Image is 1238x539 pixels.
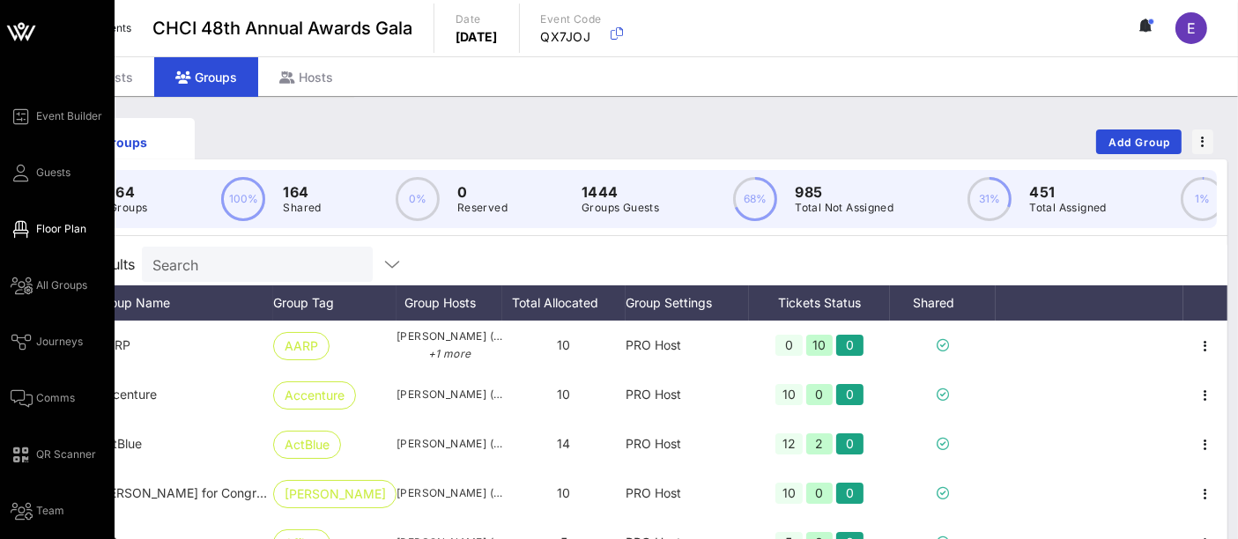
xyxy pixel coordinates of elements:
[36,277,87,293] span: All Groups
[11,218,86,240] a: Floor Plan
[582,199,659,217] p: Groups Guests
[11,162,70,183] a: Guests
[775,483,803,504] div: 10
[11,500,64,521] a: Team
[541,28,602,46] p: QX7JOJ
[97,285,273,321] div: Group Name
[558,485,571,500] span: 10
[36,334,83,350] span: Journeys
[154,57,258,97] div: Groups
[456,28,498,46] p: [DATE]
[97,387,157,402] span: Accenture
[397,285,502,321] div: Group Hosts
[283,199,321,217] p: Shared
[541,11,602,28] p: Event Code
[109,199,147,217] p: Groups
[67,133,182,151] div: Groups
[36,390,75,406] span: Comms
[397,484,502,502] span: [PERSON_NAME] ([PERSON_NAME][EMAIL_ADDRESS][DOMAIN_NAME])
[836,433,864,454] div: 0
[457,181,508,203] p: 0
[36,221,86,237] span: Floor Plan
[97,485,276,500] span: Adriano Espaillat for Congress
[36,165,70,181] span: Guests
[806,335,834,356] div: 10
[836,384,864,405] div: 0
[36,503,64,519] span: Team
[1029,199,1107,217] p: Total Assigned
[795,199,893,217] p: Total Not Assigned
[397,328,502,363] span: [PERSON_NAME] ([EMAIL_ADDRESS][DOMAIN_NAME])
[558,436,571,451] span: 14
[1175,12,1207,44] div: E
[806,384,834,405] div: 0
[626,419,749,469] div: PRO Host
[1029,181,1107,203] p: 451
[36,108,102,124] span: Event Builder
[1108,136,1171,149] span: Add Group
[11,331,83,352] a: Journeys
[775,433,803,454] div: 12
[836,335,864,356] div: 0
[11,388,75,409] a: Comms
[806,483,834,504] div: 0
[97,436,142,451] span: ActBlue
[397,345,502,363] p: +1 more
[285,333,318,359] span: AARP
[109,181,147,203] p: 164
[397,435,502,453] span: [PERSON_NAME] ([EMAIL_ADDRESS][DOMAIN_NAME])
[285,432,330,458] span: ActBlue
[283,181,321,203] p: 164
[273,285,397,321] div: Group Tag
[457,199,508,217] p: Reserved
[397,386,502,403] span: [PERSON_NAME] ([PERSON_NAME][EMAIL_ADDRESS][PERSON_NAME][DOMAIN_NAME])
[749,285,890,321] div: Tickets Status
[806,433,834,454] div: 2
[626,469,749,518] div: PRO Host
[582,181,659,203] p: 1444
[456,11,498,28] p: Date
[11,106,102,127] a: Event Builder
[626,370,749,419] div: PRO Host
[11,275,87,296] a: All Groups
[1187,19,1196,37] span: E
[11,444,96,465] a: QR Scanner
[890,285,996,321] div: Shared
[558,387,571,402] span: 10
[836,483,864,504] div: 0
[152,15,412,41] span: CHCI 48th Annual Awards Gala
[36,447,96,462] span: QR Scanner
[558,337,571,352] span: 10
[1096,129,1182,154] button: Add Group
[258,57,354,97] div: Hosts
[626,285,749,321] div: Group Settings
[775,384,803,405] div: 10
[775,335,803,356] div: 0
[795,181,893,203] p: 985
[502,285,626,321] div: Total Allocated
[285,382,345,409] span: Accenture
[285,481,385,507] span: [PERSON_NAME]…
[626,321,749,370] div: PRO Host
